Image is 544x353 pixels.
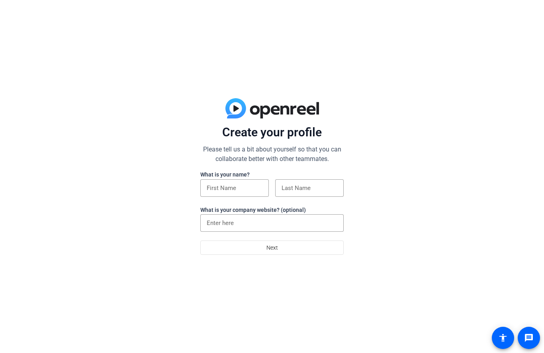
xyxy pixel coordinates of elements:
[225,98,319,119] img: blue-gradient.svg
[200,125,344,140] p: Create your profile
[498,333,508,343] mat-icon: accessibility
[200,241,344,255] button: Next
[266,240,278,255] span: Next
[200,207,306,213] label: What is your company website? (optional)
[200,145,344,164] p: Please tell us a bit about yourself so that you can collaborate better with other teammates.
[207,218,337,228] input: Enter here
[207,183,262,193] input: First Name
[282,183,337,193] input: Last Name
[200,171,250,178] label: What is your name?
[524,333,534,343] mat-icon: message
